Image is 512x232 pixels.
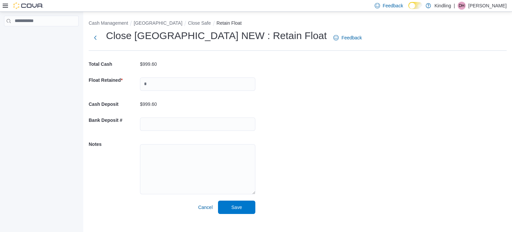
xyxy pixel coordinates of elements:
p: $999.60 [140,61,157,67]
span: DH [459,2,464,10]
h5: Bank Deposit # [89,113,139,127]
p: | [454,2,455,10]
button: Next [89,31,102,44]
h5: Float Retained [89,73,139,87]
nav: An example of EuiBreadcrumbs [89,20,507,28]
h5: Total Cash [89,57,139,71]
nav: Complex example [4,28,79,44]
button: Close Safe [188,20,211,26]
span: Feedback [383,2,403,9]
button: [GEOGRAPHIC_DATA] [134,20,182,26]
input: Dark Mode [408,2,422,9]
h5: Notes [89,138,139,151]
span: Cancel [198,204,213,211]
button: Retain Float [217,20,242,26]
button: Save [218,201,255,214]
span: Feedback [341,34,362,41]
p: Kindling [434,2,451,10]
h5: Cash Deposit [89,97,139,111]
a: Feedback [331,31,364,44]
img: Cova [13,2,43,9]
button: Cancel [195,201,215,214]
p: $999.60 [140,101,157,107]
h1: Close [GEOGRAPHIC_DATA] NEW : Retain Float [106,29,327,42]
span: Save [231,204,242,211]
div: Darren Hammond [458,2,466,10]
button: Cash Management [89,20,128,26]
p: [PERSON_NAME] [468,2,507,10]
